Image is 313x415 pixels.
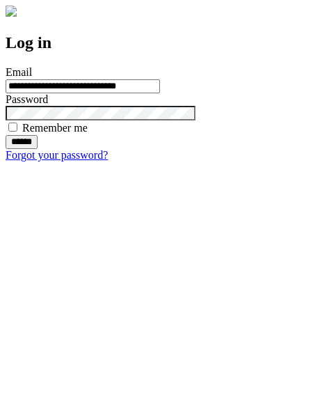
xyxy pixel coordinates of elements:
[6,6,17,17] img: logo-4e3dc11c47720685a147b03b5a06dd966a58ff35d612b21f08c02c0306f2b779.png
[22,122,88,134] label: Remember me
[6,149,108,161] a: Forgot your password?
[6,33,307,52] h2: Log in
[6,66,32,78] label: Email
[6,93,48,105] label: Password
